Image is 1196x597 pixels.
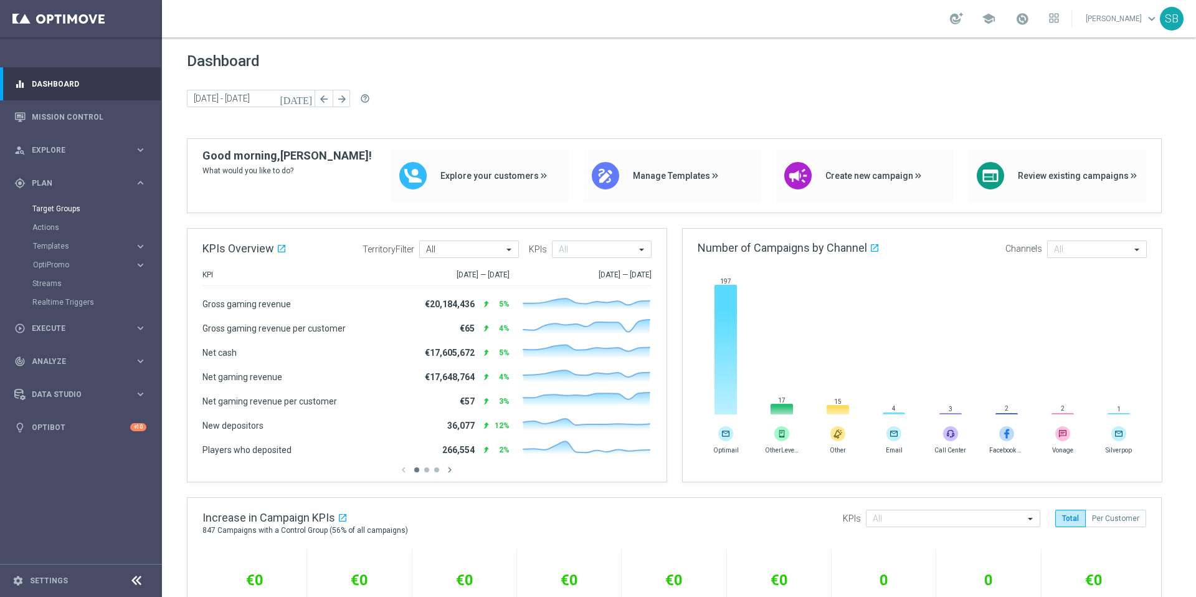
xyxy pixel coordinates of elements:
[33,261,122,269] span: OptiPromo
[14,178,26,189] i: gps_fixed
[33,242,122,250] span: Templates
[14,423,147,432] button: lightbulb Optibot +10
[14,356,26,367] i: track_changes
[135,322,146,334] i: keyboard_arrow_right
[14,356,135,367] div: Analyze
[32,411,130,444] a: Optibot
[1145,12,1159,26] span: keyboard_arrow_down
[32,146,135,154] span: Explore
[14,411,146,444] div: Optibot
[135,241,146,252] i: keyboard_arrow_right
[32,274,161,293] div: Streams
[32,241,147,251] button: Templates keyboard_arrow_right
[135,388,146,400] i: keyboard_arrow_right
[14,389,147,399] button: Data Studio keyboard_arrow_right
[33,242,135,250] div: Templates
[32,279,130,289] a: Streams
[33,261,135,269] div: OptiPromo
[14,389,135,400] div: Data Studio
[32,179,135,187] span: Plan
[1084,9,1160,28] a: [PERSON_NAME]keyboard_arrow_down
[14,178,135,189] div: Plan
[14,323,135,334] div: Execute
[14,422,26,433] i: lightbulb
[14,145,147,155] button: person_search Explore keyboard_arrow_right
[32,297,130,307] a: Realtime Triggers
[14,323,26,334] i: play_circle_outline
[32,391,135,398] span: Data Studio
[14,323,147,333] button: play_circle_outline Execute keyboard_arrow_right
[32,204,130,214] a: Target Groups
[14,112,147,122] button: Mission Control
[32,237,161,256] div: Templates
[982,12,995,26] span: school
[32,222,130,232] a: Actions
[32,358,135,365] span: Analyze
[32,218,161,237] div: Actions
[32,260,147,270] button: OptiPromo keyboard_arrow_right
[32,325,135,332] span: Execute
[14,356,147,366] button: track_changes Analyze keyboard_arrow_right
[14,100,146,133] div: Mission Control
[1160,7,1184,31] div: SB
[135,355,146,367] i: keyboard_arrow_right
[32,256,161,274] div: OptiPromo
[135,144,146,156] i: keyboard_arrow_right
[32,67,146,100] a: Dashboard
[14,178,147,188] button: gps_fixed Plan keyboard_arrow_right
[32,100,146,133] a: Mission Control
[12,575,24,586] i: settings
[14,79,147,89] button: equalizer Dashboard
[32,293,161,312] div: Realtime Triggers
[130,423,146,431] div: +10
[32,199,161,218] div: Target Groups
[135,177,146,189] i: keyboard_arrow_right
[14,145,135,156] div: Explore
[14,67,146,100] div: Dashboard
[14,145,26,156] i: person_search
[30,577,68,585] a: Settings
[14,79,26,90] i: equalizer
[135,259,146,271] i: keyboard_arrow_right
